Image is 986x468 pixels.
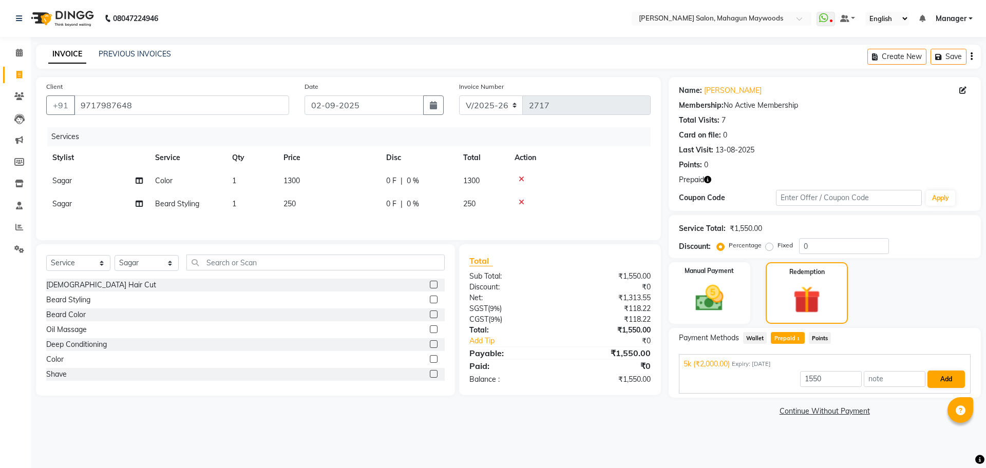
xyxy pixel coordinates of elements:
button: +91 [46,95,75,115]
span: Total [469,256,493,266]
span: 1300 [463,176,480,185]
span: 250 [283,199,296,208]
div: ₹0 [560,282,658,292]
span: 0 F [386,199,396,209]
div: Beard Color [46,309,86,320]
span: 9% [490,315,500,323]
div: Last Visit: [679,145,713,155]
label: Percentage [729,241,762,250]
th: Action [508,146,651,169]
label: Manual Payment [685,266,734,276]
input: Search or Scan [186,255,445,270]
button: Add [927,371,965,388]
input: Enter Offer / Coupon Code [776,190,922,206]
b: 08047224946 [113,4,158,33]
th: Service [149,146,226,169]
div: ( ) [462,314,560,325]
span: Color [155,176,173,185]
div: ₹0 [576,336,658,346]
div: Color [46,354,64,365]
div: Membership: [679,100,724,111]
th: Stylist [46,146,149,169]
div: ₹118.22 [560,314,658,325]
span: Sagar [52,199,72,208]
input: note [864,371,925,387]
img: logo [26,4,97,33]
div: ₹1,550.00 [560,325,658,336]
div: Discount: [679,241,711,252]
div: Oil Massage [46,324,87,335]
span: 1 [232,176,236,185]
div: Service Total: [679,223,726,234]
div: ₹1,550.00 [560,347,658,359]
label: Redemption [789,267,825,277]
span: 250 [463,199,476,208]
a: Add Tip [462,336,576,346]
div: ₹118.22 [560,303,658,314]
label: Client [46,82,63,91]
div: Shave [46,369,67,380]
th: Qty [226,146,277,169]
a: Continue Without Payment [671,406,979,417]
input: Search by Name/Mobile/Email/Code [74,95,289,115]
span: Points [809,332,831,344]
span: Sagar [52,176,72,185]
span: 1 [232,199,236,208]
div: Total Visits: [679,115,719,126]
span: 1300 [283,176,300,185]
div: 7 [722,115,726,126]
div: Net: [462,292,560,303]
input: Amount [800,371,862,387]
span: Prepaid [771,332,804,344]
div: Deep Conditioning [46,339,107,350]
div: Discount: [462,282,560,292]
button: Apply [926,190,955,206]
div: Services [47,127,658,146]
th: Disc [380,146,457,169]
span: 5k (₹2,000.00) [684,359,730,369]
div: 0 [723,130,727,141]
div: No Active Membership [679,100,971,111]
label: Invoice Number [459,82,504,91]
div: Name: [679,85,702,96]
span: CGST [469,315,488,324]
label: Date [305,82,318,91]
div: Sub Total: [462,271,560,282]
th: Price [277,146,380,169]
div: ₹0 [560,360,658,372]
span: 0 F [386,175,396,186]
div: ( ) [462,303,560,314]
span: Expiry: [DATE] [732,360,771,368]
span: | [401,175,403,186]
div: Payable: [462,347,560,359]
span: SGST [469,304,488,313]
span: Payment Methods [679,333,739,343]
div: 13-08-2025 [715,145,754,155]
span: Prepaid [679,174,704,185]
div: Paid: [462,360,560,372]
th: Total [457,146,508,169]
img: _gift.svg [785,283,829,317]
span: | [401,199,403,209]
div: Balance : [462,374,560,385]
span: Manager [936,13,966,24]
button: Save [931,49,966,65]
div: ₹1,550.00 [730,223,762,234]
div: Points: [679,160,702,170]
label: Fixed [778,241,793,250]
a: [PERSON_NAME] [704,85,762,96]
span: 9% [490,304,500,313]
div: Card on file: [679,130,721,141]
div: 0 [704,160,708,170]
span: 0 % [407,175,419,186]
span: 1 [795,336,801,342]
a: INVOICE [48,45,86,64]
div: Total: [462,325,560,336]
div: ₹1,550.00 [560,271,658,282]
div: ₹1,313.55 [560,292,658,303]
div: ₹1,550.00 [560,374,658,385]
img: _cash.svg [687,282,733,315]
span: 0 % [407,199,419,209]
div: Coupon Code [679,192,776,203]
span: Wallet [743,332,767,344]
